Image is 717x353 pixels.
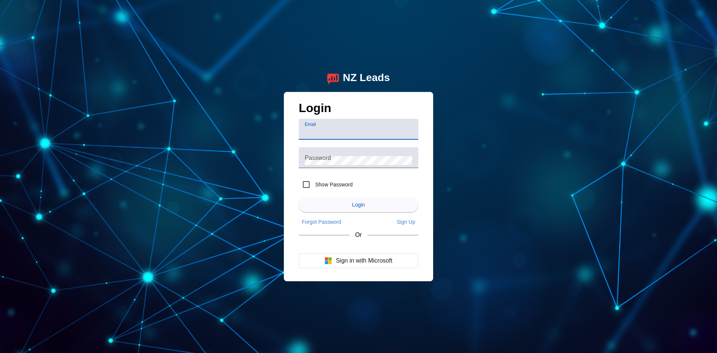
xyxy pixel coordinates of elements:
[314,181,353,188] label: Show Password
[352,202,365,208] span: Login
[305,122,316,127] mat-label: Email
[327,72,339,84] img: logo
[397,219,415,225] span: Sign Up
[299,253,418,268] button: Sign in with Microsoft
[355,232,362,238] span: Or
[302,219,341,225] span: Forgot Password
[299,197,418,212] button: Login
[305,154,331,161] mat-label: Password
[299,101,418,119] h1: Login
[325,257,332,264] img: Microsoft logo
[327,72,390,84] a: logoNZ Leads
[343,72,390,84] div: NZ Leads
